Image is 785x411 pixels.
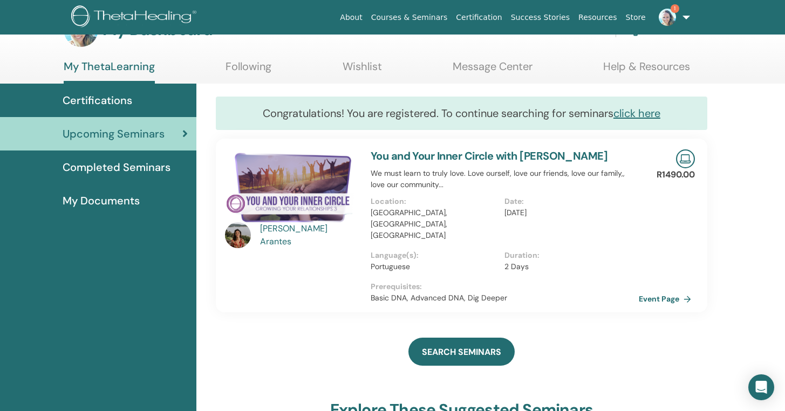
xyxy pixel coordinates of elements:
[63,126,165,142] span: Upcoming Seminars
[371,207,499,241] p: [GEOGRAPHIC_DATA], [GEOGRAPHIC_DATA], [GEOGRAPHIC_DATA]
[225,222,251,248] img: default.jpg
[216,97,707,130] div: Congratulations! You are registered. To continue searching for seminars
[371,261,499,272] p: Portuguese
[659,9,676,26] img: default.jpg
[671,4,679,13] span: 1
[507,8,574,28] a: Success Stories
[260,222,360,248] a: [PERSON_NAME] Arantes
[639,291,695,307] a: Event Page
[103,20,213,39] h3: My Dashboard
[367,8,452,28] a: Courses & Seminars
[371,196,499,207] p: Location :
[504,261,632,272] p: 2 Days
[422,346,501,358] span: SEARCH SEMINARS
[343,60,382,81] a: Wishlist
[371,292,639,304] p: Basic DNA, Advanced DNA, Dig Deeper
[63,159,170,175] span: Completed Seminars
[64,60,155,84] a: My ThetaLearning
[676,149,695,168] img: Live Online Seminar
[226,60,271,81] a: Following
[452,8,506,28] a: Certification
[371,149,608,163] a: You and Your Inner Circle with [PERSON_NAME]
[613,106,660,120] a: click here
[748,374,774,400] div: Open Intercom Messenger
[336,8,366,28] a: About
[622,8,650,28] a: Store
[504,207,632,218] p: [DATE]
[371,250,499,261] p: Language(s) :
[657,168,695,181] p: R1490.00
[225,149,358,225] img: You and Your Inner Circle
[574,8,622,28] a: Resources
[63,92,132,108] span: Certifications
[504,196,632,207] p: Date :
[371,281,639,292] p: Prerequisites :
[504,250,632,261] p: Duration :
[453,60,533,81] a: Message Center
[603,60,690,81] a: Help & Resources
[71,5,200,30] img: logo.png
[371,168,639,190] p: We must learn to truly love. Love ourself, love our friends, love our family,, love our community...
[408,338,515,366] a: SEARCH SEMINARS
[63,193,140,209] span: My Documents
